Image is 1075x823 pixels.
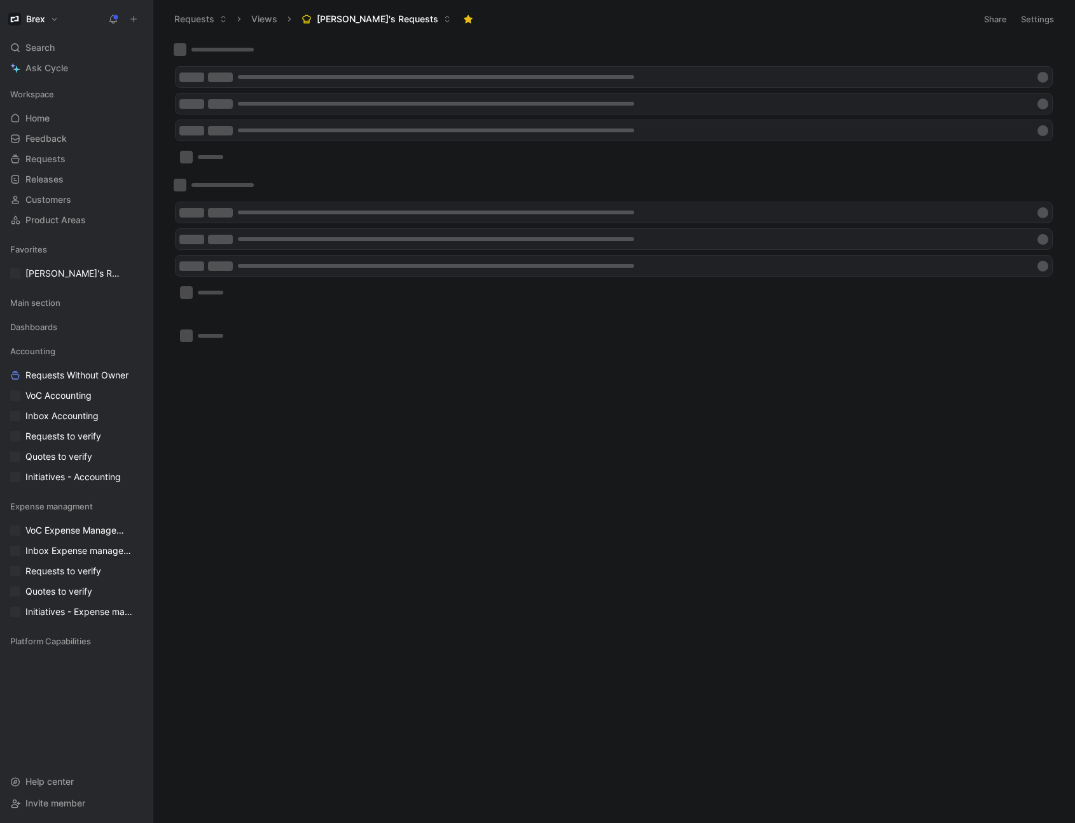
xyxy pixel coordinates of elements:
[25,369,128,382] span: Requests Without Owner
[25,524,130,537] span: VoC Expense Management
[5,386,148,405] a: VoC Accounting
[5,521,148,540] a: VoC Expense Management
[10,635,91,647] span: Platform Capabilities
[25,389,92,402] span: VoC Accounting
[5,406,148,425] a: Inbox Accounting
[26,13,45,25] h1: Brex
[25,132,67,145] span: Feedback
[5,602,148,621] a: Initiatives - Expense management
[5,149,148,169] a: Requests
[5,317,148,336] div: Dashboards
[25,544,131,557] span: Inbox Expense management
[5,317,148,340] div: Dashboards
[25,585,92,598] span: Quotes to verify
[5,59,148,78] a: Ask Cycle
[25,798,85,808] span: Invite member
[5,10,62,28] button: BrexBrex
[5,293,148,316] div: Main section
[5,794,148,813] div: Invite member
[10,345,55,357] span: Accounting
[10,321,57,333] span: Dashboards
[169,10,233,29] button: Requests
[5,211,148,230] a: Product Areas
[978,10,1013,28] button: Share
[5,264,148,283] a: [PERSON_NAME]'s Requests
[5,632,148,651] div: Platform Capabilities
[25,112,50,125] span: Home
[25,776,74,787] span: Help center
[5,772,148,791] div: Help center
[5,497,148,621] div: Expense managmentVoC Expense ManagementInbox Expense managementRequests to verifyQuotes to verify...
[5,342,148,487] div: AccountingRequests Without OwnerVoC AccountingInbox AccountingRequests to verifyQuotes to verifyI...
[10,243,47,256] span: Favorites
[5,109,148,128] a: Home
[5,38,148,57] div: Search
[5,427,148,446] a: Requests to verify
[5,240,148,259] div: Favorites
[5,467,148,487] a: Initiatives - Accounting
[25,471,121,483] span: Initiatives - Accounting
[8,13,21,25] img: Brex
[5,293,148,312] div: Main section
[25,430,101,443] span: Requests to verify
[25,193,71,206] span: Customers
[5,582,148,601] a: Quotes to verify
[5,562,148,581] a: Requests to verify
[5,85,148,104] div: Workspace
[317,13,438,25] span: [PERSON_NAME]'s Requests
[5,170,148,189] a: Releases
[296,10,457,29] button: [PERSON_NAME]'s Requests
[25,214,86,226] span: Product Areas
[25,60,68,76] span: Ask Cycle
[10,296,60,309] span: Main section
[5,342,148,361] div: Accounting
[25,565,101,577] span: Requests to verify
[25,267,120,280] span: [PERSON_NAME]'s Requests
[5,497,148,516] div: Expense managment
[246,10,283,29] button: Views
[1015,10,1060,28] button: Settings
[5,632,148,654] div: Platform Capabilities
[25,173,64,186] span: Releases
[10,88,54,100] span: Workspace
[25,410,99,422] span: Inbox Accounting
[5,541,148,560] a: Inbox Expense management
[25,153,66,165] span: Requests
[25,450,92,463] span: Quotes to verify
[25,605,133,618] span: Initiatives - Expense management
[5,190,148,209] a: Customers
[5,129,148,148] a: Feedback
[5,447,148,466] a: Quotes to verify
[5,366,148,385] a: Requests Without Owner
[10,500,93,513] span: Expense managment
[25,40,55,55] span: Search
